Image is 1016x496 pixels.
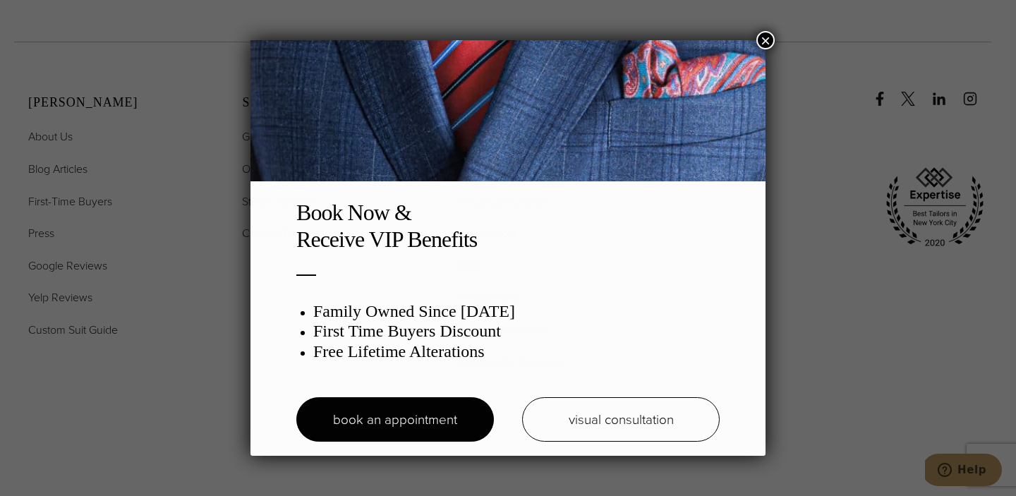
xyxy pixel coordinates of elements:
h3: First Time Buyers Discount [313,321,720,341]
h3: Family Owned Since [DATE] [313,301,720,322]
button: Close [756,31,775,49]
span: Help [32,10,61,23]
a: visual consultation [522,397,720,442]
h3: Free Lifetime Alterations [313,341,720,362]
h2: Book Now & Receive VIP Benefits [296,199,720,253]
a: book an appointment [296,397,494,442]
